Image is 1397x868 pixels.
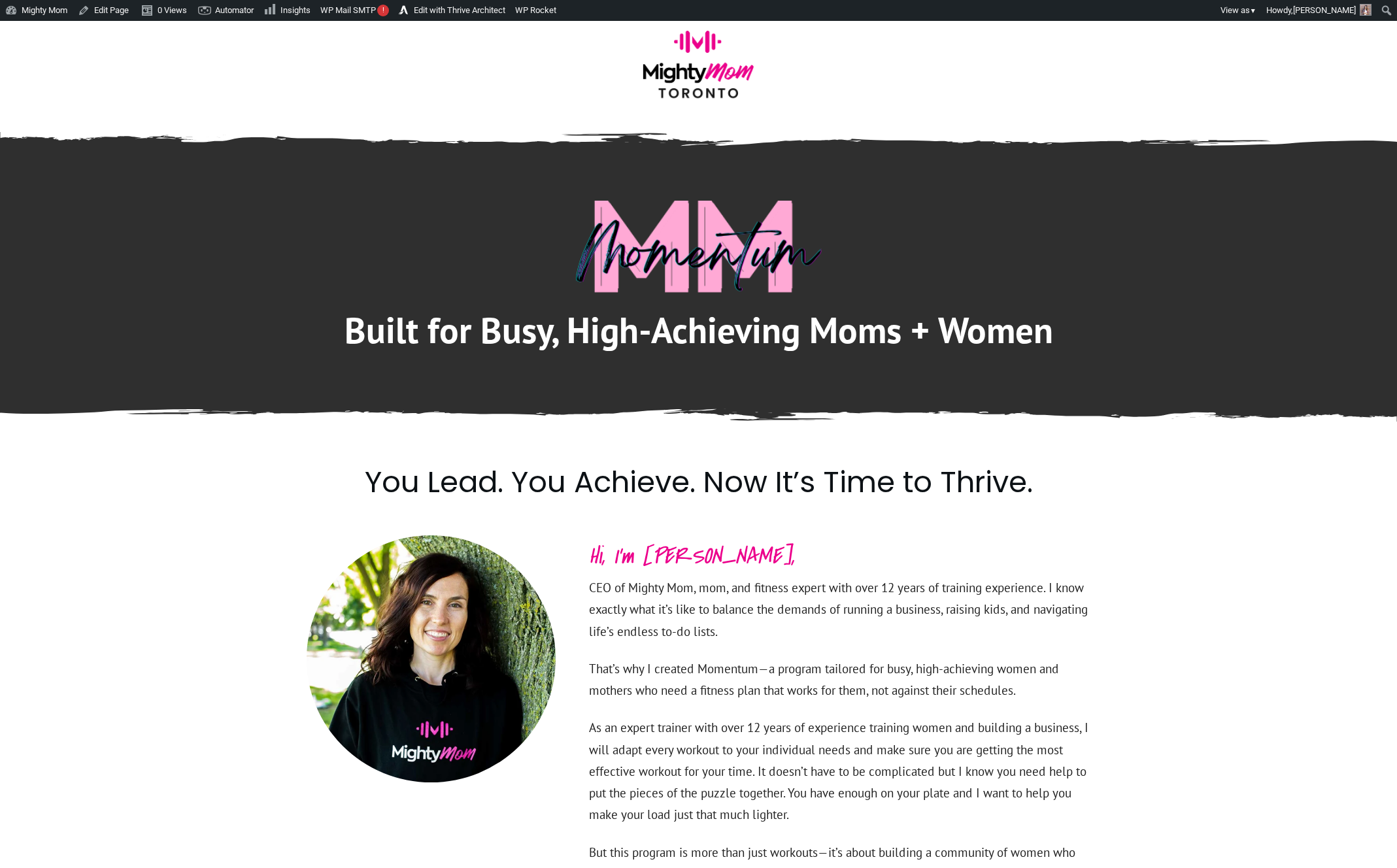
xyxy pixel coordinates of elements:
[575,201,822,293] img: mightymom-momentum-program-jess-sennet-toronto
[1293,5,1356,15] span: [PERSON_NAME]
[377,5,389,16] span: !
[1250,7,1256,15] span: ▼
[589,536,1090,577] p: Hi, I’m [PERSON_NAME],
[307,307,1090,369] h1: Built for Busy, High-Achieving Moms + Women
[589,577,1090,658] p: CEO of Mighty Mom, mom, and fitness expert with over 12 years of training experience. I know exac...
[589,717,1090,841] p: As an expert trainer with over 12 years of experience training women and building a business, I w...
[635,31,761,108] img: mightymom-logo-toronto
[307,461,1090,518] h2: You Lead. You Achieve. Now It’s Time to Thrive.
[589,658,1090,718] p: That’s why I created Momentum—a program tailored for busy, high-achieving women and mothers who n...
